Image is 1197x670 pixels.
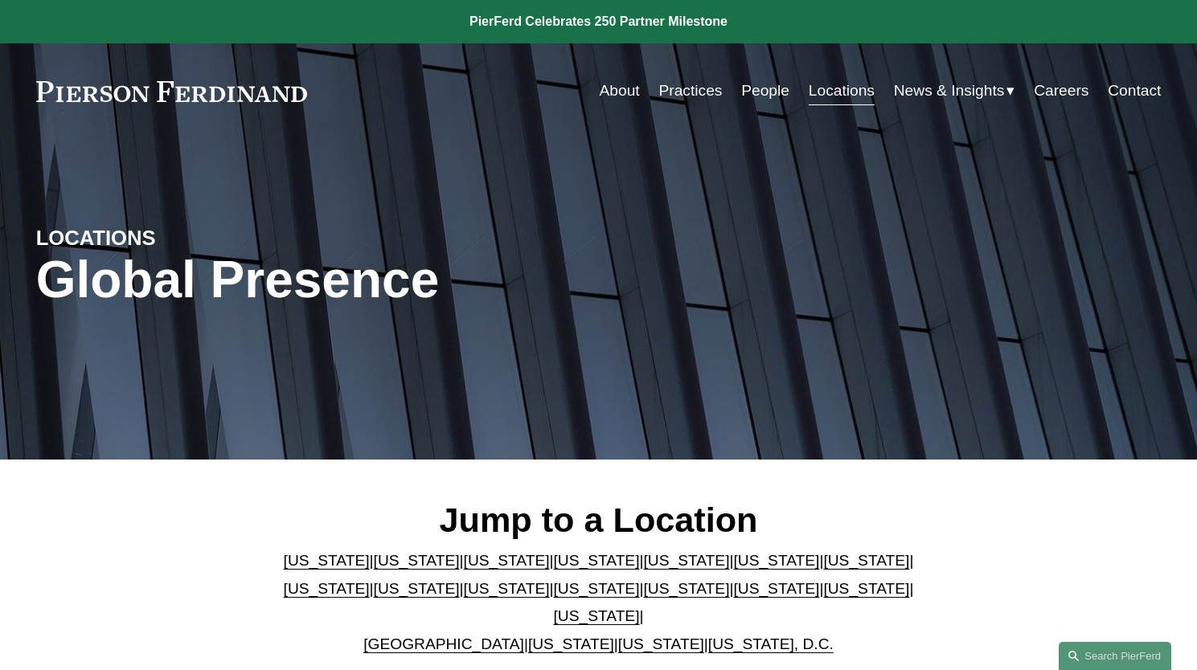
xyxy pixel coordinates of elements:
[894,77,1005,105] span: News & Insights
[554,580,640,597] a: [US_STATE]
[36,251,786,309] h1: Global Presence
[284,580,370,597] a: [US_STATE]
[374,580,460,597] a: [US_STATE]
[554,607,640,624] a: [US_STATE]
[36,225,318,251] h4: LOCATIONS
[270,547,927,658] p: | | | | | | | | | | | | | | | | | |
[733,580,819,597] a: [US_STATE]
[659,76,723,106] a: Practices
[363,635,524,652] a: [GEOGRAPHIC_DATA]
[894,76,1015,106] a: folder dropdown
[741,76,789,106] a: People
[270,499,927,541] h2: Jump to a Location
[600,76,640,106] a: About
[1059,642,1171,670] a: Search this site
[1108,76,1161,106] a: Contact
[823,552,909,569] a: [US_STATE]
[733,552,819,569] a: [US_STATE]
[464,552,550,569] a: [US_STATE]
[643,552,729,569] a: [US_STATE]
[528,635,614,652] a: [US_STATE]
[823,580,909,597] a: [US_STATE]
[284,552,370,569] a: [US_STATE]
[643,580,729,597] a: [US_STATE]
[374,552,460,569] a: [US_STATE]
[618,635,704,652] a: [US_STATE]
[708,635,834,652] a: [US_STATE], D.C.
[809,76,875,106] a: Locations
[554,552,640,569] a: [US_STATE]
[1034,76,1088,106] a: Careers
[464,580,550,597] a: [US_STATE]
